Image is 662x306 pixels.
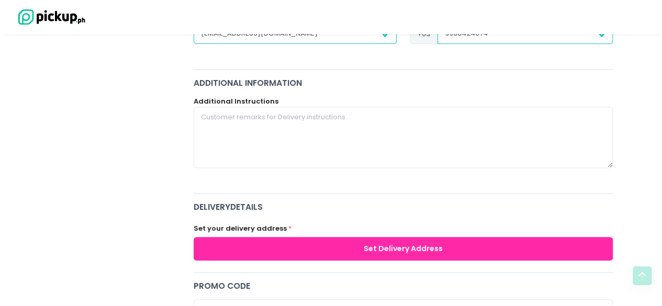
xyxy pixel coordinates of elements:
[194,201,613,213] span: delivery Details
[194,96,278,107] label: Additional Instructions
[194,223,287,234] label: Set your delivery address
[194,237,613,260] button: Set Delivery Address
[13,8,86,26] img: logo
[194,280,613,292] div: Promo code
[194,77,613,89] div: Additional Information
